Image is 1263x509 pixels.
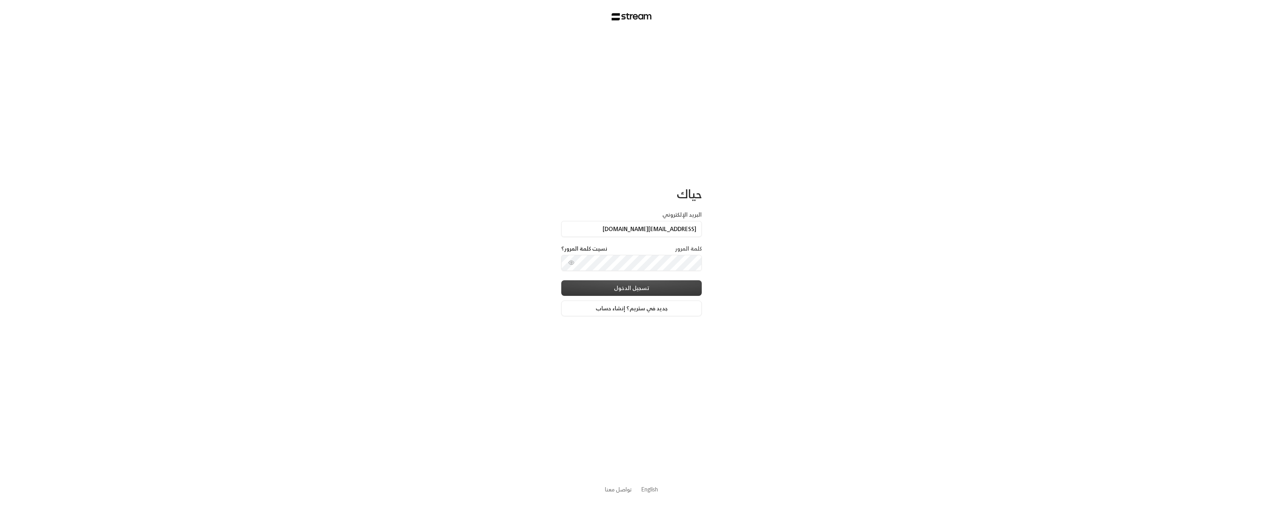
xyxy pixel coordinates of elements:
[641,482,658,497] a: English
[561,245,607,253] a: نسيت كلمة المرور؟
[565,256,578,269] button: toggle password visibility
[561,280,702,296] button: تسجيل الدخول
[561,301,702,316] a: جديد في ستريم؟ إنشاء حساب
[677,183,702,204] span: حياك
[612,13,652,21] img: Stream Logo
[662,211,702,219] label: البريد الإلكتروني
[605,485,632,493] button: تواصل معنا
[675,245,702,253] label: كلمة المرور
[605,484,632,494] a: تواصل معنا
